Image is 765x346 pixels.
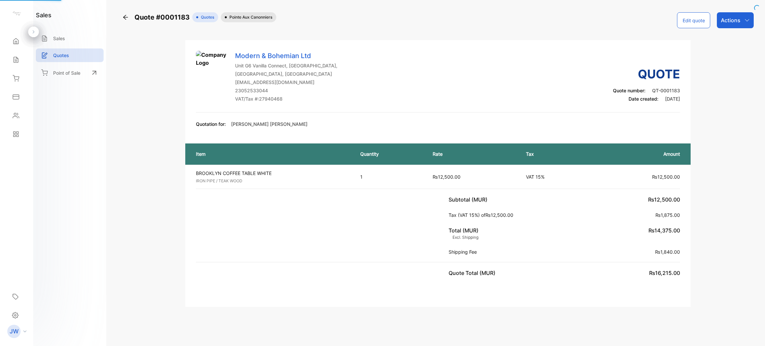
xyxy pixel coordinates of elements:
[235,87,337,94] p: 23052533044
[235,70,337,77] p: [GEOGRAPHIC_DATA], [GEOGRAPHIC_DATA]
[449,226,481,240] p: Total (MUR)
[613,95,680,102] p: Date created:
[360,173,419,180] p: 1
[717,12,754,28] button: Actions
[449,212,516,218] p: Tax (VAT 15%) of
[652,174,680,180] span: ₨12,500.00
[198,14,214,20] span: Quotes
[721,16,740,24] p: Actions
[235,51,337,61] p: Modern & Bohemian Ltd
[665,96,680,102] span: [DATE]
[196,170,353,177] p: BROOKLYN COFFEE TABLE WHITE
[652,88,680,93] span: QT-0001183
[196,51,229,84] img: Company Logo
[649,270,680,276] span: ₨16,215.00
[613,87,680,94] p: Quote number:
[53,35,65,42] p: Sales
[227,14,272,20] span: Pointe aux Canonniers
[235,95,337,102] p: VAT/Tax #: 27940468
[449,234,478,240] p: Excl. Shipping
[526,173,585,180] p: VAT 15%
[655,212,680,218] span: ₨1,875.00
[655,249,680,255] span: ₨1,840.00
[737,318,765,346] iframe: LiveChat chat widget
[485,212,513,218] span: ₨12,500.00
[53,69,80,76] p: Point of Sale
[526,150,585,157] p: Tax
[36,11,51,20] h1: sales
[449,248,479,255] p: Shipping Fee
[235,79,337,86] p: [EMAIL_ADDRESS][DOMAIN_NAME]
[235,62,337,69] p: Unit G6 Vanilla Connect, [GEOGRAPHIC_DATA],
[10,327,19,336] p: JW
[449,196,490,204] p: Subtotal (MUR)
[613,65,680,83] h3: Quote
[433,150,513,157] p: Rate
[36,65,104,80] a: Point of Sale
[53,52,69,59] p: Quotes
[196,150,347,157] p: Item
[648,227,680,234] span: ₨14,375.00
[598,150,680,157] p: Amount
[648,196,680,203] span: ₨12,500.00
[231,121,307,128] p: [PERSON_NAME] [PERSON_NAME]
[677,12,710,28] button: Edit quote
[196,178,353,184] p: IRON PIPE / TEAK WOOD
[196,121,226,128] p: Quotation for:
[36,32,104,45] a: Sales
[360,150,419,157] p: Quantity
[36,48,104,62] a: Quotes
[12,9,22,19] img: logo
[433,174,461,180] span: ₨12,500.00
[134,12,192,22] span: Quote #0001183
[449,269,498,277] p: Quote Total (MUR)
